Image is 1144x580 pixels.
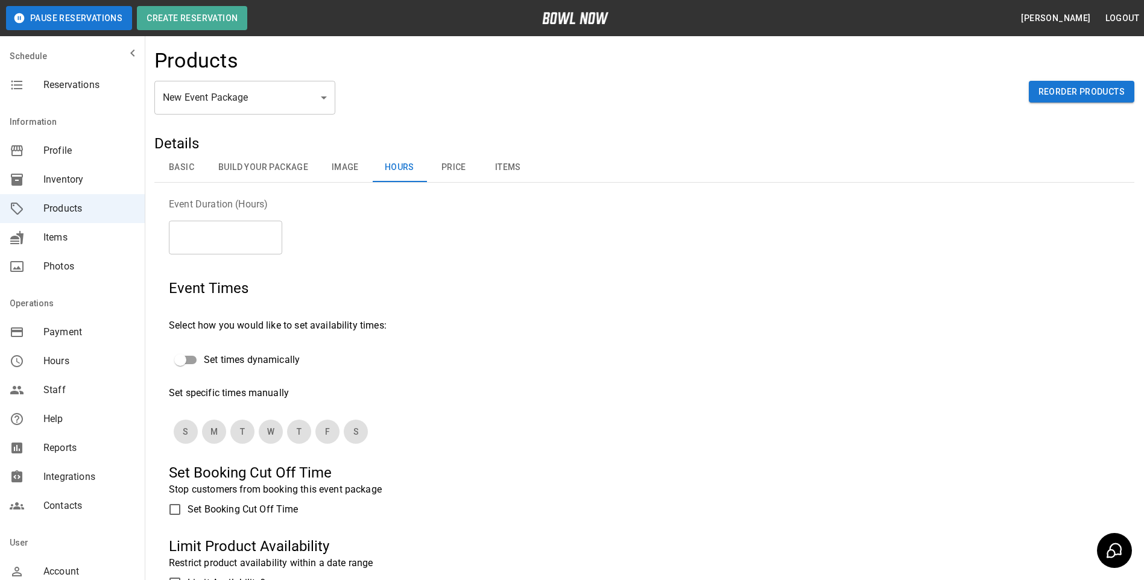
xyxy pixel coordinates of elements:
[315,420,340,444] button: Friday
[43,230,135,245] span: Items
[1016,7,1095,30] button: [PERSON_NAME]
[6,6,132,30] button: Pause Reservations
[1101,7,1144,30] button: Logout
[169,463,450,482] h5: Set Booking Cut Off Time
[230,420,254,444] button: Tuesday
[43,78,135,92] span: Reservations
[43,564,135,579] span: Account
[169,537,450,556] h5: Limit Product Availability
[169,386,591,400] p: Set specific times manually
[154,48,238,74] h4: Products
[481,153,535,182] button: Items
[169,279,591,298] h5: Event Times
[43,383,135,397] span: Staff
[43,499,135,513] span: Contacts
[318,153,372,182] button: Image
[43,201,135,216] span: Products
[154,153,1134,182] div: basic tabs example
[154,81,335,115] div: New Event Package
[43,354,135,368] span: Hours
[542,12,608,24] img: logo
[372,153,426,182] button: Hours
[43,325,135,339] span: Payment
[43,143,135,158] span: Profile
[154,134,1134,153] h5: Details
[174,420,198,444] button: Sunday
[154,153,209,182] button: Basic
[43,470,135,484] span: Integrations
[43,259,135,274] span: Photos
[188,502,299,517] span: Set Booking Cut Off Time
[169,317,591,334] h6: Select how you would like to set availability times:
[43,441,135,455] span: Reports
[202,420,226,444] button: Monday
[137,6,247,30] button: Create Reservation
[426,153,481,182] button: Price
[169,482,450,497] p: Stop customers from booking this event package
[204,353,300,367] span: Set times dynamically
[1029,81,1134,103] button: Reorder Products
[43,412,135,426] span: Help
[169,415,591,449] div: days of the week
[344,420,368,444] button: Saturday
[169,197,450,211] legend: Event Duration (Hours)
[287,420,311,444] button: Thursday
[43,172,135,187] span: Inventory
[209,153,318,182] button: Build Your Package
[169,556,450,570] p: Restrict product availability within a date range
[259,420,283,444] button: Wednesday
